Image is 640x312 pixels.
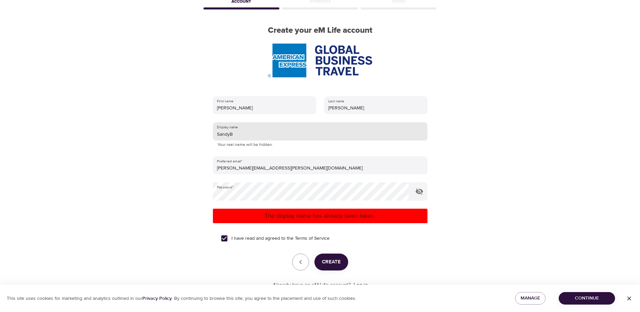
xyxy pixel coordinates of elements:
[268,44,372,77] img: AmEx%20GBT%20logo.png
[559,292,615,305] button: Continue
[564,294,610,303] span: Continue
[231,235,330,242] span: I have read and agreed to the
[218,141,423,148] p: Your real name will be hidden.
[295,235,330,242] a: Terms of Service
[216,211,425,220] p: The display name has already been taken.
[515,292,546,305] button: Manage
[142,295,172,302] a: Privacy Policy
[521,294,540,303] span: Manage
[202,26,438,35] h2: Create your eM Life account
[273,281,351,289] p: Already have an eM Life account?
[354,282,368,288] a: Log in
[314,254,348,270] button: Create
[322,258,341,266] span: Create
